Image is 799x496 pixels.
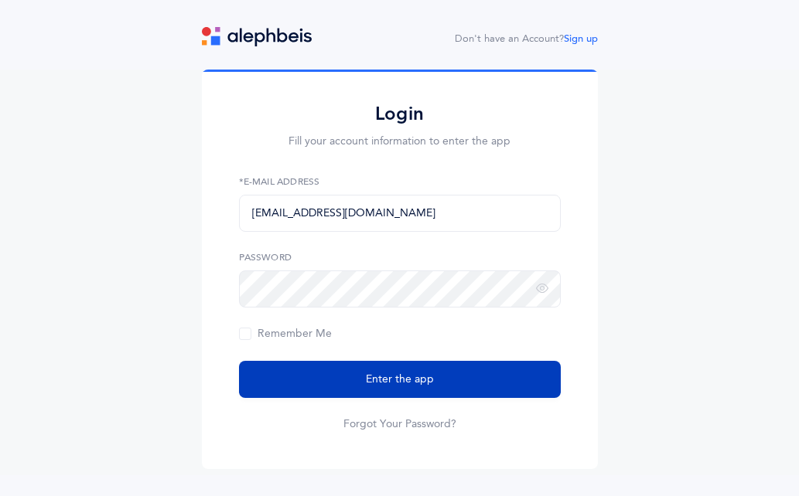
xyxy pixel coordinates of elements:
div: Don't have an Account? [455,32,598,47]
a: Forgot Your Password? [343,416,456,432]
button: Enter the app [239,361,561,398]
iframe: Drift Widget Chat Controller [722,419,780,477]
span: Enter the app [366,372,434,388]
label: *E-Mail Address [239,175,561,189]
a: Sign up [564,33,598,44]
span: Remember Me [239,328,332,340]
p: Fill your account information to enter the app [239,134,561,150]
label: Password [239,250,561,264]
h2: Login [239,102,561,126]
img: logo.svg [202,27,312,46]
